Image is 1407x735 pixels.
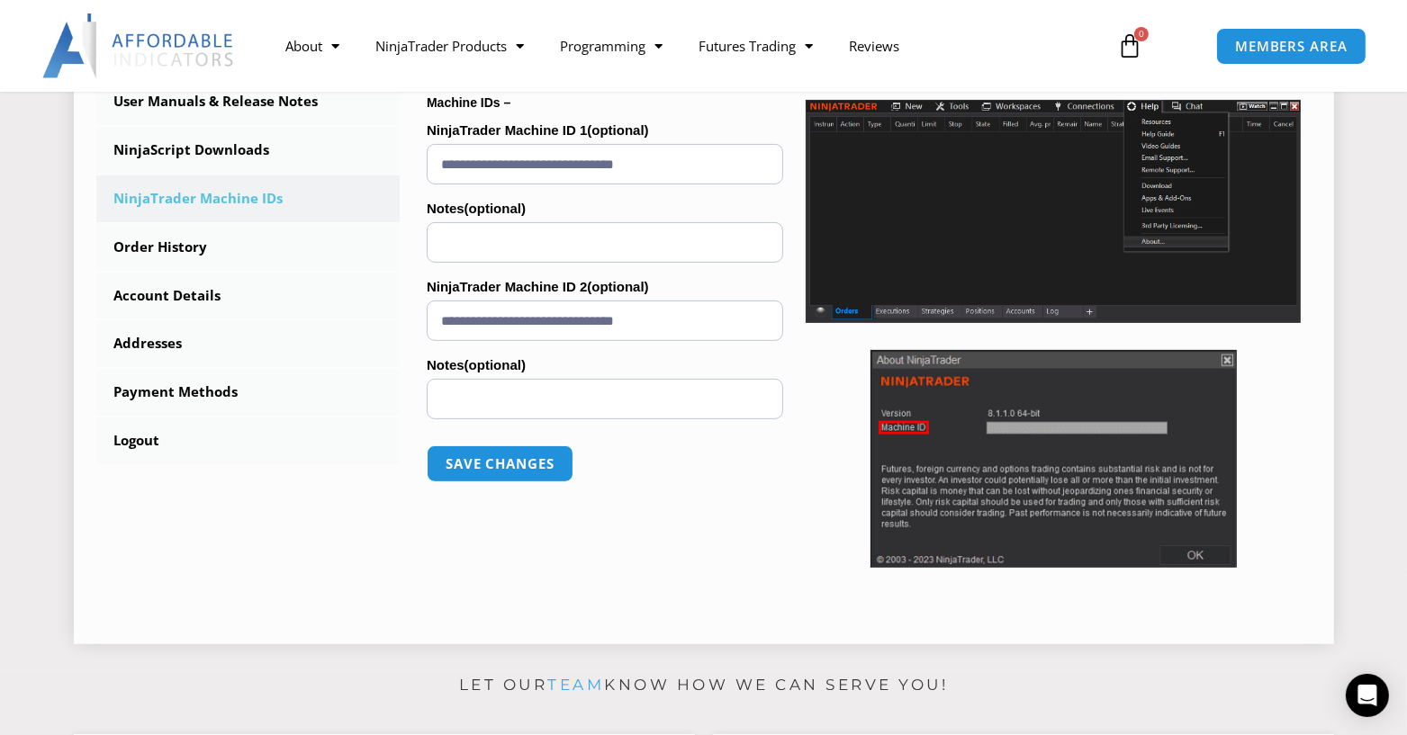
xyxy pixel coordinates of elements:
span: (optional) [587,279,648,294]
a: About [267,25,357,67]
a: MEMBERS AREA [1216,28,1366,65]
a: Addresses [96,320,401,367]
a: Reviews [831,25,917,67]
a: NinjaTrader Products [357,25,542,67]
span: MEMBERS AREA [1235,40,1348,53]
span: 0 [1134,27,1149,41]
a: NinjaScript Downloads [96,127,401,174]
img: Screenshot 2025-01-17 114931 | Affordable Indicators – NinjaTrader [870,350,1237,568]
button: Save changes [427,445,573,482]
a: Futures Trading [681,25,831,67]
label: NinjaTrader Machine ID 1 [427,117,783,144]
a: team [547,676,604,694]
label: Notes [427,352,783,379]
img: LogoAI | Affordable Indicators – NinjaTrader [42,13,236,78]
a: NinjaTrader Machine IDs [96,175,401,222]
p: Let our know how we can serve you! [74,671,1334,700]
label: Notes [427,195,783,222]
a: Payment Methods [96,369,401,416]
nav: Menu [267,25,1098,67]
label: NinjaTrader Machine ID 2 [427,273,783,300]
span: (optional) [464,201,526,216]
span: (optional) [464,357,526,372]
a: 0 [1090,20,1169,72]
strong: Machine IDs – [427,95,510,110]
span: (optional) [587,122,648,138]
a: Account Details [96,273,401,319]
a: Order History [96,224,401,271]
nav: Account pages [96,30,401,464]
a: Programming [542,25,681,67]
img: Screenshot 2025-01-17 1155544 | Affordable Indicators – NinjaTrader [806,100,1301,323]
div: Open Intercom Messenger [1346,674,1389,717]
a: User Manuals & Release Notes [96,78,401,125]
a: Logout [96,417,401,464]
